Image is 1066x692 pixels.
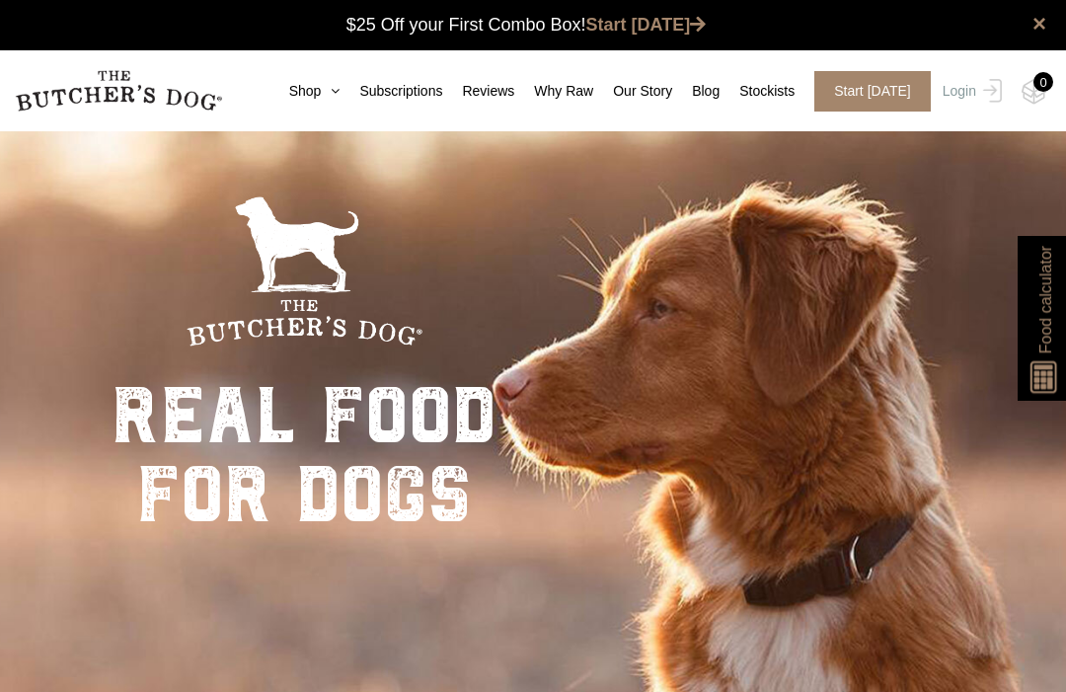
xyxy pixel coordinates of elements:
span: Food calculator [1033,246,1057,353]
a: Why Raw [514,81,593,102]
a: Blog [672,81,720,102]
a: close [1032,12,1046,36]
a: Subscriptions [340,81,442,102]
img: TBD_Cart-Empty.png [1022,79,1046,105]
div: 0 [1033,72,1053,92]
a: Our Story [593,81,672,102]
div: real food for dogs [112,376,496,534]
a: Stockists [720,81,795,102]
a: Start [DATE] [586,15,707,35]
a: Login [938,71,1002,112]
a: Shop [269,81,341,102]
span: Start [DATE] [814,71,931,112]
a: Reviews [442,81,514,102]
a: Start [DATE] [795,71,938,112]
